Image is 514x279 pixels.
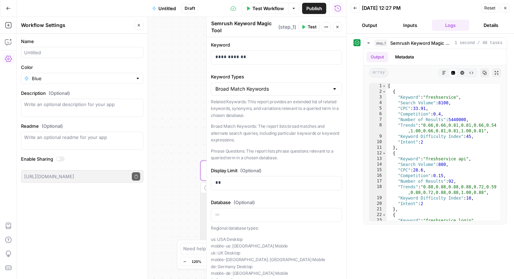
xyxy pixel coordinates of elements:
[370,139,386,145] div: 10
[370,162,386,167] div: 14
[370,83,386,89] div: 1
[211,167,342,174] label: Display Limit
[370,207,386,212] div: 21
[370,218,386,223] div: 23
[201,193,219,199] div: 1
[21,38,143,45] label: Name
[211,98,342,119] p: Related Keywords: This report provides an extended list of related keywords, synonyms, and variat...
[200,115,330,135] div: WorkflowSet InputsInputs
[484,5,495,11] span: Reset
[240,167,262,174] span: (Optional)
[211,41,342,48] label: Keyword
[302,3,326,14] button: Publish
[370,184,386,195] div: 18
[192,259,201,264] span: 120%
[201,215,219,221] div: 5
[252,5,284,12] span: Test Workflow
[370,106,386,111] div: 5
[211,123,342,144] p: Broad Match Keywords: The report lists broad matches and alternate search queries, including part...
[185,5,195,12] span: Draft
[382,89,386,95] span: Toggle code folding, rows 2 through 11
[242,3,288,14] button: Test Workflow
[21,155,143,162] label: Enable Sharing
[370,123,386,134] div: 8
[211,199,342,206] label: Database
[211,73,342,80] label: Keyword Types
[42,123,63,130] span: (Optional)
[370,212,386,218] div: 22
[234,199,255,206] span: (Optional)
[369,68,388,77] span: array
[366,52,388,62] button: Output
[306,5,322,12] span: Publish
[382,151,386,156] span: Toggle code folding, rows 12 through 21
[382,212,386,218] span: Toggle code folding, rows 22 through 31
[21,64,143,71] label: Color
[455,40,502,46] span: 1 second / 40 tasks
[201,226,219,232] div: 7
[24,49,140,56] input: Untitled
[370,195,386,201] div: 19
[211,20,277,34] textarea: Semrush Keyword Magic Tool
[158,5,176,12] span: Untitled
[21,22,132,29] div: Workflow Settings
[201,210,219,215] div: 4
[21,90,143,97] label: Description
[370,134,386,139] div: 9
[211,225,342,232] p: Regional database types:
[370,173,386,179] div: 16
[370,117,386,123] div: 7
[370,179,386,184] div: 17
[370,151,386,156] div: 12
[364,37,507,49] button: 1 second / 40 tasks
[364,49,507,224] div: 1 second / 40 tasks
[200,161,330,250] div: SEO ResearchSemrush Keyword Magic ToolStep 1Output[ { "Keyword":"freshservice", "Search Volume":8...
[370,156,386,162] div: 13
[370,95,386,100] div: 3
[49,90,70,97] span: (Optional)
[370,167,386,173] div: 15
[472,20,510,31] button: Details
[481,4,499,13] button: Reset
[391,52,418,62] button: Metadata
[211,148,342,161] p: Phrase Questions: The report lists phrase questions relevant to a queried term in a chosen database.
[21,123,143,130] label: Readme
[370,145,386,151] div: 11
[215,85,329,92] input: Broad Match Keywords
[308,24,316,30] span: Test
[370,201,386,207] div: 20
[351,20,388,31] button: Output
[382,83,386,89] span: Toggle code folding, rows 1 through 52
[201,221,219,226] div: 6
[374,40,387,47] span: step_1
[201,204,219,210] div: 3
[391,20,429,31] button: Inputs
[370,100,386,106] div: 4
[278,23,296,30] span: ( step_1 )
[201,199,219,204] div: 2
[370,89,386,95] div: 2
[201,231,219,242] div: 8
[390,40,452,47] span: Semrush Keyword Magic Tool
[370,111,386,117] div: 6
[32,75,133,82] input: Blue
[432,20,470,31] button: Logs
[148,3,180,14] button: Untitled
[298,22,320,32] button: Test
